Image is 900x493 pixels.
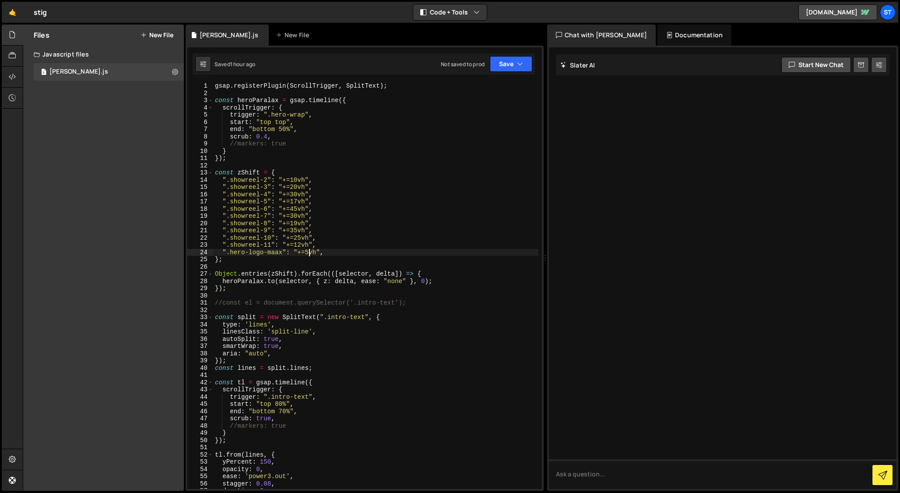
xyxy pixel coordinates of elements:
div: 9 [187,140,213,148]
div: 43 [187,386,213,394]
div: 41 [187,372,213,379]
div: 1 hour ago [230,60,256,68]
h2: Slater AI [560,61,595,69]
div: 27 [187,270,213,278]
div: 48 [187,422,213,430]
div: Saved [214,60,255,68]
button: Save [490,56,532,72]
div: 52 [187,451,213,459]
div: 8 [187,133,213,141]
div: 26 [187,263,213,271]
div: 56 [187,480,213,488]
div: [PERSON_NAME].js [49,68,108,76]
div: 19 [187,213,213,220]
div: Chat with [PERSON_NAME] [547,25,656,46]
a: 🤙 [2,2,23,23]
div: 7 [187,126,213,133]
div: 5 [187,111,213,119]
div: 42 [187,379,213,387]
div: 2 [187,90,213,97]
div: 28 [187,278,213,285]
div: 24 [187,249,213,256]
div: 53 [187,458,213,466]
div: 47 [187,415,213,422]
button: New File [141,32,173,39]
div: 21 [187,227,213,234]
div: 49 [187,429,213,437]
div: 22 [187,234,213,242]
div: 16 [187,191,213,199]
div: 44 [187,394,213,401]
div: Javascript files [23,46,184,63]
div: 31 [187,299,213,307]
div: 11 [187,155,213,162]
a: St [880,4,896,20]
h2: Files [34,30,49,40]
div: 23 [187,241,213,249]
div: 18 [187,206,213,213]
div: Documentation [657,25,731,46]
div: 17 [187,198,213,206]
div: 35 [187,328,213,336]
div: 10 [187,148,213,155]
div: 37 [187,343,213,350]
div: 54 [187,466,213,473]
div: 34 [187,321,213,329]
div: 29 [187,285,213,292]
div: 33 [187,314,213,321]
div: 30 [187,292,213,300]
div: 4 [187,104,213,112]
div: 3 [187,97,213,104]
div: Not saved to prod [441,60,485,68]
div: New File [276,31,313,39]
a: [DOMAIN_NAME] [798,4,877,20]
button: Start new chat [781,57,851,73]
span: 1 [41,69,46,76]
div: 16026/42920.js [34,63,184,81]
div: 55 [187,473,213,480]
div: 39 [187,357,213,365]
div: 13 [187,169,213,177]
div: 14 [187,177,213,184]
div: 15 [187,184,213,191]
div: 38 [187,350,213,358]
div: stig [34,7,47,18]
div: 45 [187,401,213,408]
div: 36 [187,336,213,343]
div: 12 [187,162,213,170]
div: [PERSON_NAME].js [200,31,258,39]
button: Code + Tools [413,4,487,20]
div: 1 [187,82,213,90]
div: 46 [187,408,213,415]
div: 40 [187,365,213,372]
div: 32 [187,307,213,314]
div: 20 [187,220,213,227]
div: 25 [187,256,213,263]
div: 6 [187,119,213,126]
div: 50 [187,437,213,444]
div: 51 [187,444,213,451]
